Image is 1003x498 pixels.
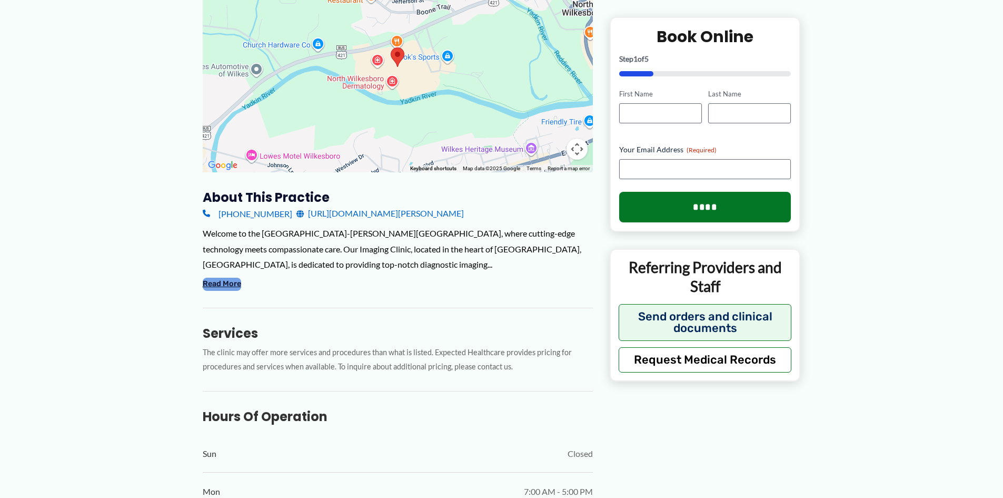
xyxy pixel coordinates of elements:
h2: Book Online [619,26,791,47]
div: Welcome to the [GEOGRAPHIC_DATA]-[PERSON_NAME][GEOGRAPHIC_DATA], where cutting-edge technology me... [203,226,593,272]
a: [PHONE_NUMBER] [203,206,292,221]
a: Open this area in Google Maps (opens a new window) [205,159,240,172]
span: (Required) [687,146,717,154]
button: Request Medical Records [619,347,792,372]
h3: About this practice [203,189,593,206]
label: First Name [619,89,702,99]
p: The clinic may offer more services and procedures than what is listed. Expected Healthcare provid... [203,346,593,374]
img: Google [205,159,240,172]
button: Map camera controls [567,139,588,160]
label: Your Email Address [619,144,791,155]
a: Report a map error [548,165,590,171]
a: [URL][DOMAIN_NAME][PERSON_NAME] [296,206,464,221]
span: Map data ©2025 Google [463,165,520,171]
span: 1 [633,54,638,63]
h3: Hours of Operation [203,408,593,425]
span: Sun [203,446,216,462]
label: Last Name [708,89,791,99]
h3: Services [203,325,593,341]
button: Keyboard shortcuts [410,165,456,172]
p: Referring Providers and Staff [619,258,792,296]
a: Terms (opens in new tab) [527,165,541,171]
span: Closed [568,446,593,462]
button: Read More [203,278,241,290]
p: Step of [619,55,791,63]
span: 5 [644,54,649,63]
button: Send orders and clinical documents [619,304,792,340]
